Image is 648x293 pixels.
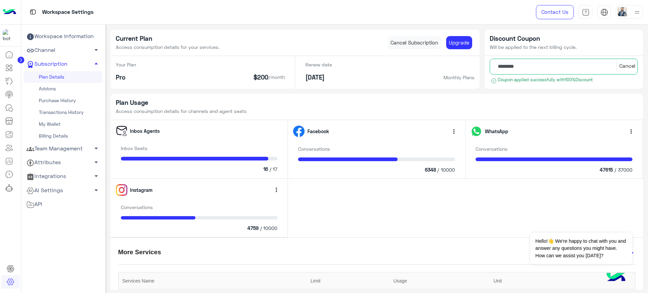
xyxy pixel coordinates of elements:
[116,35,219,42] h5: Current Plan
[582,8,590,16] img: tab
[446,36,472,50] a: Upgrade
[253,74,268,81] h5: $200
[579,5,592,19] a: tab
[600,8,608,16] img: tab
[425,166,436,173] span: 6348
[130,127,160,135] span: Inbox Agents
[476,145,632,152] p: Conversations
[24,183,103,197] a: AI Settings
[307,272,389,289] th: Limit
[3,5,16,19] img: Logo
[116,99,638,107] h5: Plan Usage
[437,166,439,173] span: /
[24,118,103,130] a: My Wallet
[24,43,103,57] a: Channel
[116,44,219,50] span: Access consumption details for your services.
[485,128,508,135] span: WhatsApp
[451,128,457,135] span: more_vert
[307,128,329,135] span: Facebook
[536,5,574,19] a: Contact Us
[441,166,455,173] span: 10000
[24,30,103,43] a: Workspace Information
[116,61,136,68] p: Your Plan
[247,225,259,232] span: 4759
[92,46,100,54] span: arrow_drop_down
[269,166,272,173] span: /
[305,61,332,68] p: Renew date
[24,197,103,211] a: API
[92,172,100,180] span: arrow_drop_down
[530,233,632,264] span: Hello!👋 We're happy to chat with you and answer any questions you might have. How can we assist y...
[633,8,641,17] img: profile
[490,35,638,42] h5: Discount Coupon
[616,60,638,72] button: Cancel
[618,166,632,173] span: 37000
[3,29,15,41] img: 1403182699927242
[298,145,455,152] p: Conversations
[490,44,576,50] span: Will be applied to the next billing cycle.
[130,186,153,194] span: Instagram
[24,130,103,142] a: Billing Details
[29,8,37,16] img: tab
[305,74,332,81] h5: [DATE]
[116,74,136,81] h5: Pro
[293,125,305,137] img: facebook.svg
[263,166,268,173] span: 16
[24,57,103,71] a: Subscription
[111,243,643,264] mat-expansion-panel-header: More Services
[273,166,277,173] span: 17
[24,156,103,170] a: Attributes
[448,125,460,138] button: more_vert
[42,8,93,17] p: Workspace Settings
[118,272,307,289] th: Services Name
[116,108,247,114] span: Access consumption details for channels and agent seats
[273,186,280,193] span: more_vert
[24,142,103,156] a: Team Management
[618,7,627,16] img: userImage
[270,184,282,196] button: more_vert
[24,95,103,107] a: Purchase History
[490,77,638,85] small: Coupon applied successfully with 100% Discount
[614,166,617,173] span: /
[116,246,164,259] h5: More Services
[600,166,613,173] span: 47615
[490,272,635,289] th: Unit
[628,128,634,135] span: more_vert
[260,225,262,232] span: /
[121,145,278,152] p: Inbox Seats
[92,60,100,68] span: arrow_drop_up
[388,36,441,50] a: Cancel Subscription
[24,170,103,183] a: Integrations
[24,107,103,118] a: Transactions History
[92,144,100,152] span: arrow_drop_down
[263,225,277,232] span: 10000
[604,266,628,290] img: hulul-logo.png
[92,186,100,194] span: arrow_drop_down
[268,74,285,84] span: /month
[121,204,278,211] p: Conversations
[24,83,103,95] a: Addons
[26,200,42,209] span: API
[491,78,496,84] img: success
[116,125,128,137] img: inboxseats.svg
[470,125,482,137] img: whatsapp.svg
[116,184,128,196] img: instagram.svg
[24,71,103,83] a: Plan Details
[625,125,638,138] button: more_vert
[443,74,475,84] span: Monthly Plans
[389,272,490,289] th: Usage
[92,158,100,166] span: arrow_drop_down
